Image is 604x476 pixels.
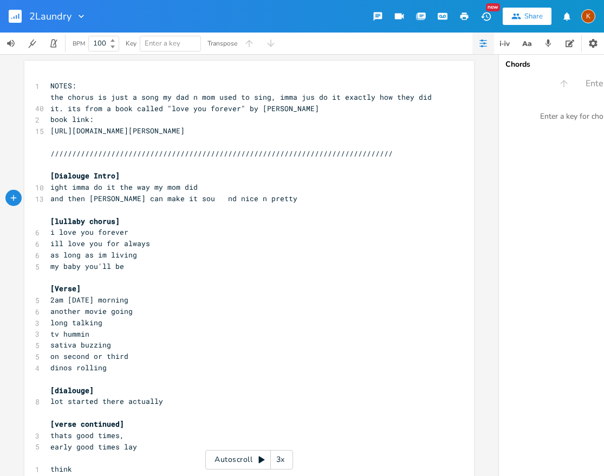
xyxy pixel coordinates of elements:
span: i love you forever [50,227,128,237]
span: lot started there actually [50,396,163,406]
span: book link: [50,114,94,124]
button: New [475,7,497,26]
button: K [581,4,595,29]
span: /////////////////////////////////////////////////////////////////////////////// [50,149,393,158]
span: NOTES: [50,81,76,91]
span: think [50,464,72,474]
span: ill love you for always [50,239,150,248]
div: Transpose [207,40,237,47]
span: Enter a key [145,38,180,48]
div: Key [126,40,137,47]
span: the chorus is just a song my dad n mom used to sing, imma jus do it exactly how they did it. its ... [50,92,436,113]
button: Share [503,8,551,25]
span: on second or third [50,351,128,361]
span: 2am [DATE] morning [50,295,128,305]
span: [URL][DOMAIN_NAME][PERSON_NAME] [50,126,185,136]
div: 3x [271,450,290,469]
div: Share [524,11,543,21]
span: my baby you'll be [50,261,124,271]
div: New [486,3,500,11]
span: and then [PERSON_NAME] can make it sou nd nice n pretty [50,194,297,203]
span: [lullaby chorus] [50,216,120,226]
span: tv hummin [50,329,89,339]
span: [Verse] [50,284,81,293]
span: ight imma do it the way my mom did [50,182,198,192]
span: another movie going [50,306,133,316]
span: dinos rolling [50,363,107,372]
div: Kat [581,9,595,23]
div: Autoscroll [205,450,293,469]
span: [verse continued] [50,419,124,429]
span: thats good times, [50,430,124,440]
span: long talking [50,318,102,327]
span: [Dialouge Intro] [50,171,120,181]
span: early good times lay [50,442,137,452]
span: as long as im living [50,250,137,260]
span: 2Laundry [29,11,72,21]
div: BPM [73,41,85,47]
span: sativa buzzing [50,340,111,350]
span: [dialouge] [50,385,94,395]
